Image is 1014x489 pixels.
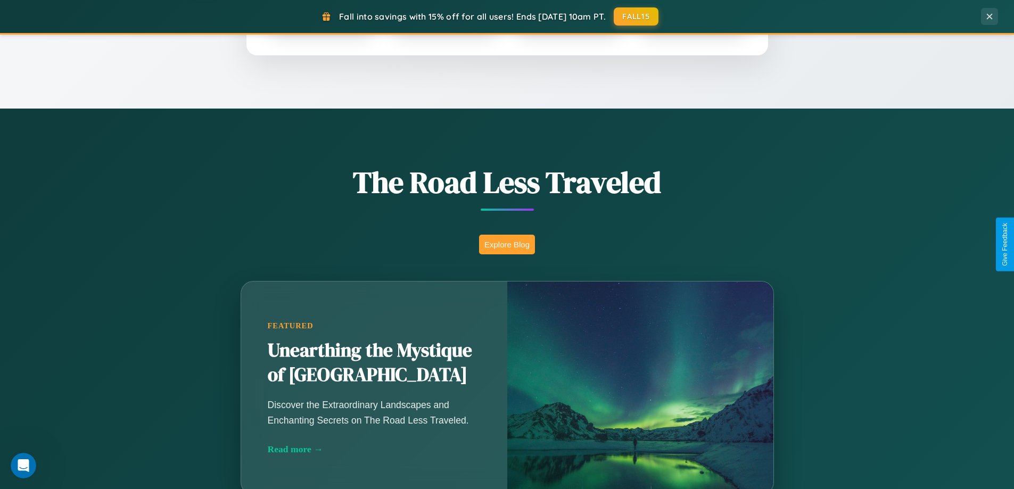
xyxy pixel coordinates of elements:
span: Fall into savings with 15% off for all users! Ends [DATE] 10am PT. [339,11,606,22]
div: Give Feedback [1001,223,1009,266]
p: Discover the Extraordinary Landscapes and Enchanting Secrets on The Road Less Traveled. [268,397,481,427]
button: Explore Blog [479,235,535,254]
button: FALL15 [614,7,658,26]
h1: The Road Less Traveled [188,162,827,203]
h2: Unearthing the Mystique of [GEOGRAPHIC_DATA] [268,338,481,387]
div: Featured [268,321,481,330]
div: Read more → [268,444,481,455]
iframe: Intercom live chat [11,453,36,478]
